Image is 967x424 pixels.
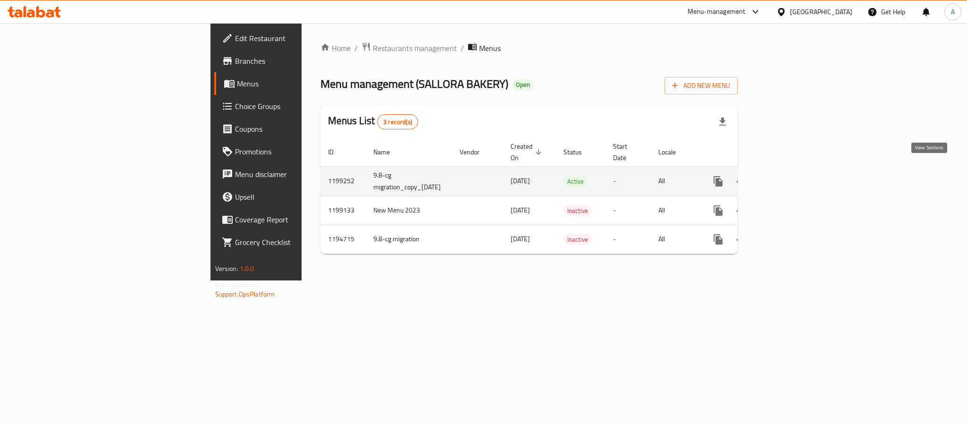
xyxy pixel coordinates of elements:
span: Open [512,81,534,89]
span: 3 record(s) [378,118,418,127]
span: Name [373,146,402,158]
span: Inactive [563,205,592,216]
th: Actions [699,138,805,167]
span: Inactive [563,234,592,245]
span: Add New Menu [672,80,730,92]
span: Upsell [235,191,364,203]
span: Get support on: [215,279,259,291]
a: Menu disclaimer [214,163,372,186]
a: Choice Groups [214,95,372,118]
span: [DATE] [511,233,530,245]
button: more [707,199,730,222]
span: Menu disclaimer [235,169,364,180]
a: Branches [214,50,372,72]
button: Change Status [730,228,752,251]
span: Promotions [235,146,364,157]
span: Created On [511,141,545,163]
a: Grocery Checklist [214,231,372,254]
span: Menus [237,78,364,89]
span: Grocery Checklist [235,237,364,248]
div: Export file [711,110,734,133]
td: All [651,196,699,225]
button: Change Status [730,170,752,193]
a: Restaurants management [362,42,457,54]
span: Menu management ( SALLORA BAKERY ) [320,73,508,94]
nav: breadcrumb [320,42,738,54]
td: New Menu 2023 [366,196,452,225]
span: Locale [658,146,688,158]
div: Open [512,79,534,91]
a: Menus [214,72,372,95]
a: Coverage Report [214,208,372,231]
td: - [605,196,651,225]
span: 1.0.0 [240,263,254,275]
span: Vendor [460,146,492,158]
td: 9.8-cg migration_copy_[DATE] [366,166,452,196]
button: more [707,170,730,193]
span: Version: [215,263,238,275]
a: Edit Restaurant [214,27,372,50]
div: Menu-management [688,6,746,17]
span: Coupons [235,123,364,135]
table: enhanced table [320,138,805,254]
button: Change Status [730,199,752,222]
td: - [605,225,651,254]
span: Coverage Report [235,214,364,225]
span: Choice Groups [235,101,364,112]
span: Active [563,176,588,187]
span: Start Date [613,141,639,163]
td: All [651,166,699,196]
span: A [951,7,955,17]
span: ID [328,146,346,158]
a: Upsell [214,186,372,208]
span: Status [563,146,594,158]
span: Restaurants management [373,42,457,54]
span: Branches [235,55,364,67]
h2: Menus List [328,114,418,129]
td: All [651,225,699,254]
div: Total records count [377,114,418,129]
span: Edit Restaurant [235,33,364,44]
td: - [605,166,651,196]
span: [DATE] [511,204,530,216]
a: Promotions [214,140,372,163]
li: / [461,42,464,54]
div: [GEOGRAPHIC_DATA] [790,7,852,17]
button: more [707,228,730,251]
td: 9.8-cg migration [366,225,452,254]
a: Coupons [214,118,372,140]
span: [DATE] [511,175,530,187]
a: Support.OpsPlatform [215,288,275,300]
span: Menus [479,42,501,54]
button: Add New Menu [664,77,738,94]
